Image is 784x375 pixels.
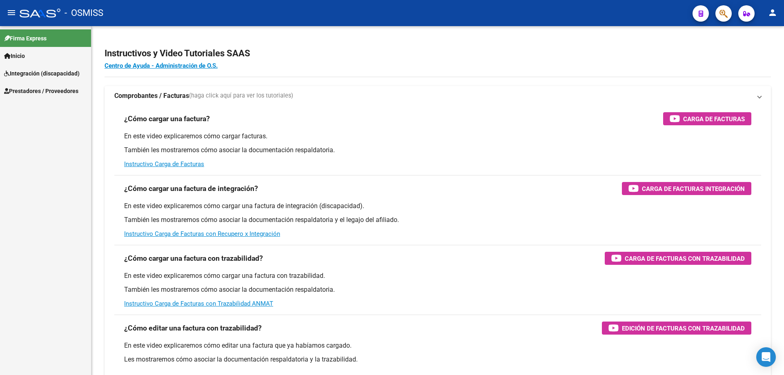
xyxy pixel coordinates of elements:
p: También les mostraremos cómo asociar la documentación respaldatoria. [124,285,751,294]
span: Inicio [4,51,25,60]
p: En este video explicaremos cómo cargar una factura con trazabilidad. [124,271,751,280]
button: Edición de Facturas con Trazabilidad [602,322,751,335]
strong: Comprobantes / Facturas [114,91,189,100]
span: Edición de Facturas con Trazabilidad [622,323,745,333]
span: Carga de Facturas Integración [642,184,745,194]
span: (haga click aquí para ver los tutoriales) [189,91,293,100]
mat-icon: menu [7,8,16,18]
h3: ¿Cómo cargar una factura de integración? [124,183,258,194]
a: Instructivo Carga de Facturas con Trazabilidad ANMAT [124,300,273,307]
span: Firma Express [4,34,47,43]
span: Carga de Facturas con Trazabilidad [625,253,745,264]
p: En este video explicaremos cómo cargar una factura de integración (discapacidad). [124,202,751,211]
button: Carga de Facturas Integración [622,182,751,195]
a: Centro de Ayuda - Administración de O.S. [105,62,218,69]
span: Carga de Facturas [683,114,745,124]
span: - OSMISS [65,4,103,22]
h3: ¿Cómo editar una factura con trazabilidad? [124,322,262,334]
h2: Instructivos y Video Tutoriales SAAS [105,46,771,61]
span: Prestadores / Proveedores [4,87,78,95]
p: Les mostraremos cómo asociar la documentación respaldatoria y la trazabilidad. [124,355,751,364]
button: Carga de Facturas [663,112,751,125]
p: En este video explicaremos cómo cargar facturas. [124,132,751,141]
p: También les mostraremos cómo asociar la documentación respaldatoria. [124,146,751,155]
mat-expansion-panel-header: Comprobantes / Facturas(haga click aquí para ver los tutoriales) [105,86,771,106]
a: Instructivo Carga de Facturas [124,160,204,168]
span: Integración (discapacidad) [4,69,80,78]
a: Instructivo Carga de Facturas con Recupero x Integración [124,230,280,237]
p: También les mostraremos cómo asociar la documentación respaldatoria y el legajo del afiliado. [124,215,751,224]
h3: ¿Cómo cargar una factura? [124,113,210,124]
h3: ¿Cómo cargar una factura con trazabilidad? [124,253,263,264]
div: Open Intercom Messenger [756,347,776,367]
mat-icon: person [768,8,777,18]
p: En este video explicaremos cómo editar una factura que ya habíamos cargado. [124,341,751,350]
button: Carga de Facturas con Trazabilidad [605,252,751,265]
